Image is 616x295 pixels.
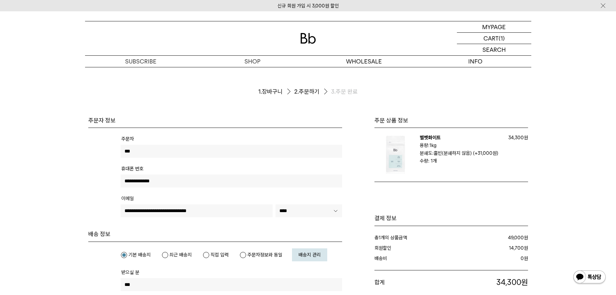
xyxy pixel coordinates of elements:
span: 3. [331,88,336,96]
strong: 49,000 [508,235,524,241]
li: 장바구니 [258,86,294,97]
p: INFO [420,56,531,67]
a: MYPAGE [457,21,531,33]
label: 최근 배송지 [162,252,192,258]
img: 벨벳화이트 [374,134,416,176]
li: 주문 완료 [331,88,358,96]
p: 원 [440,277,528,288]
span: 주문자 [121,136,134,142]
dt: 배송비 [374,255,454,262]
a: SUBSCRIBE [85,56,197,67]
span: 2. [294,88,299,96]
p: MYPAGE [482,21,506,32]
a: SHOP [197,56,308,67]
label: 직접 입력 [203,252,229,258]
span: 34,300 [496,278,521,287]
p: WHOLESALE [308,56,420,67]
strong: 14,700 [509,245,524,251]
h4: 배송 정보 [88,230,342,238]
p: 34,300원 [502,134,528,142]
li: 주문하기 [294,86,331,97]
label: 주문자정보와 동일 [240,252,282,258]
img: 로고 [300,33,316,44]
b: 홀빈(분쇄하지 않음) [434,150,472,156]
p: SEARCH [482,44,506,55]
span: 받으실 분 [121,269,139,275]
span: 이메일 [121,196,134,201]
p: (1) [499,33,505,44]
a: 신규 회원 가입 시 3,000원 할인 [277,3,339,9]
h4: 주문자 정보 [88,117,342,124]
p: 용량: [420,142,499,149]
strong: (+31,000원) [473,150,498,156]
dd: 원 [450,244,528,252]
b: 1kg [429,142,437,148]
dt: 회원할인 [374,244,450,252]
img: 카카오톡 채널 1:1 채팅 버튼 [573,270,606,285]
strong: 1 [379,235,381,241]
span: 1. [258,88,262,96]
dd: 원 [454,255,528,262]
span: 휴대폰 번호 [121,166,144,172]
strong: 0 [521,255,524,261]
dt: 총 개의 상품금액 [374,234,458,242]
p: CART [483,33,499,44]
span: 배송지 관리 [298,252,321,258]
p: 수량: 1개 [420,157,502,165]
h1: 결제 정보 [374,214,528,222]
p: 분쇄도: [420,149,499,157]
dd: 원 [458,234,528,242]
label: 기본 배송지 [121,252,151,258]
a: 벨벳화이트 [420,135,441,141]
a: CART (1) [457,33,531,44]
a: 배송지 관리 [292,248,327,261]
h3: 주문 상품 정보 [374,117,528,124]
